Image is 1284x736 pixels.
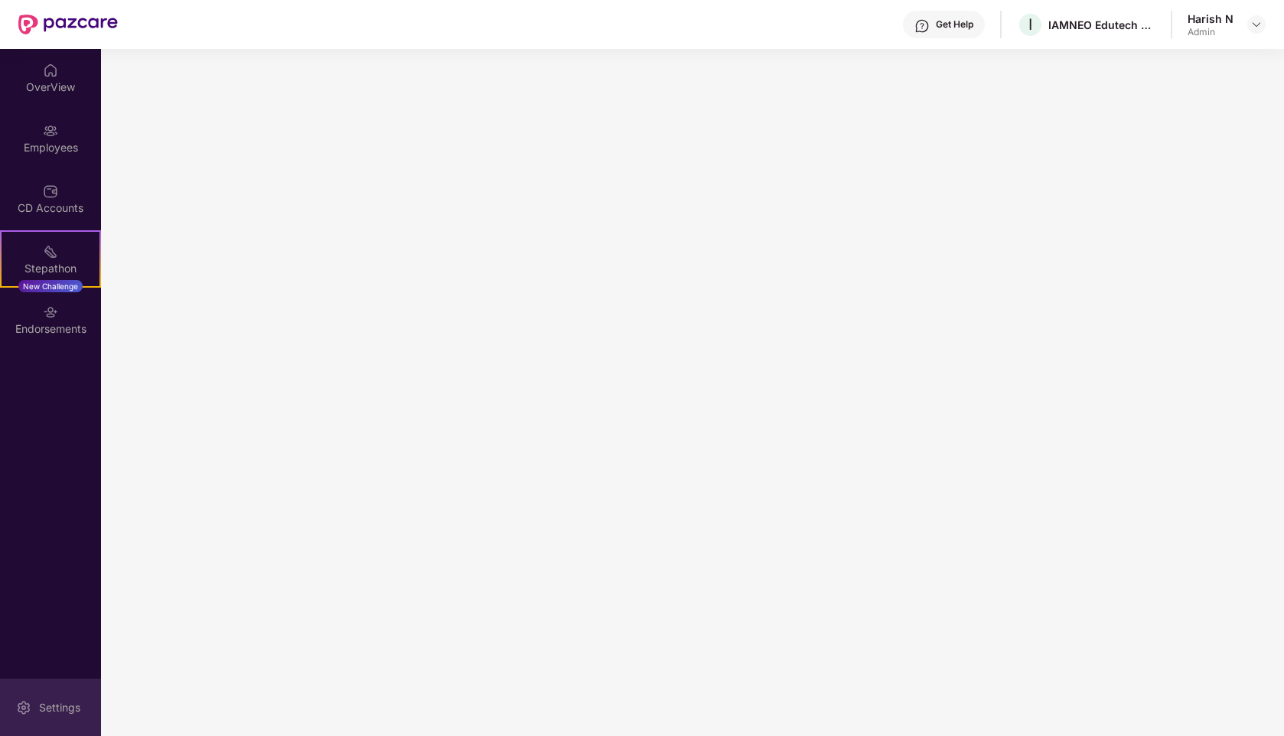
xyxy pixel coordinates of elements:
div: Get Help [936,18,973,31]
div: Stepathon [2,261,99,276]
span: I [1028,15,1032,34]
img: svg+xml;base64,PHN2ZyBpZD0iRHJvcGRvd24tMzJ4MzIiIHhtbG5zPSJodHRwOi8vd3d3LnczLm9yZy8yMDAwL3N2ZyIgd2... [1250,18,1263,31]
img: svg+xml;base64,PHN2ZyBpZD0iRW5kb3JzZW1lbnRzIiB4bWxucz0iaHR0cDovL3d3dy53My5vcmcvMjAwMC9zdmciIHdpZH... [43,304,58,320]
div: IAMNEO Edutech Private Limited [1048,18,1155,32]
img: svg+xml;base64,PHN2ZyBpZD0iRW1wbG95ZWVzIiB4bWxucz0iaHR0cDovL3d3dy53My5vcmcvMjAwMC9zdmciIHdpZHRoPS... [43,123,58,138]
div: New Challenge [18,280,83,292]
img: svg+xml;base64,PHN2ZyBpZD0iU2V0dGluZy0yMHgyMCIgeG1sbnM9Imh0dHA6Ly93d3cudzMub3JnLzIwMDAvc3ZnIiB3aW... [16,700,31,715]
img: svg+xml;base64,PHN2ZyBpZD0iQ0RfQWNjb3VudHMiIGRhdGEtbmFtZT0iQ0QgQWNjb3VudHMiIHhtbG5zPSJodHRwOi8vd3... [43,184,58,199]
img: svg+xml;base64,PHN2ZyBpZD0iSGVscC0zMngzMiIgeG1sbnM9Imh0dHA6Ly93d3cudzMub3JnLzIwMDAvc3ZnIiB3aWR0aD... [914,18,930,34]
img: svg+xml;base64,PHN2ZyBpZD0iSG9tZSIgeG1sbnM9Imh0dHA6Ly93d3cudzMub3JnLzIwMDAvc3ZnIiB3aWR0aD0iMjAiIG... [43,63,58,78]
img: svg+xml;base64,PHN2ZyB4bWxucz0iaHR0cDovL3d3dy53My5vcmcvMjAwMC9zdmciIHdpZHRoPSIyMSIgaGVpZ2h0PSIyMC... [43,244,58,259]
img: New Pazcare Logo [18,15,118,34]
div: Harish N [1188,11,1233,26]
div: Admin [1188,26,1233,38]
div: Settings [34,700,85,715]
